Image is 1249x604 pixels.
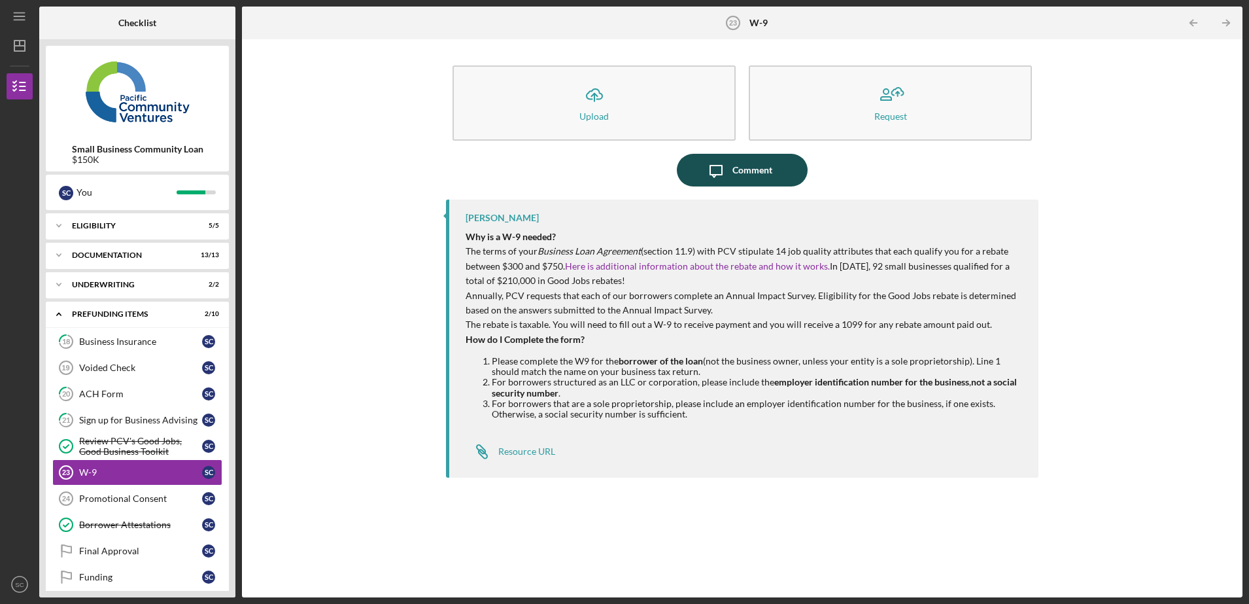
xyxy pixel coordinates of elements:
a: 20ACH FormSC [52,381,222,407]
div: Comment [732,154,772,187]
p: The rebate is taxable. You will need to fill out a W-9 to receive payment and you will receive a ... [466,317,1025,332]
div: Final Approval [79,546,202,556]
div: Borrower Attestations [79,520,202,530]
em: Business Loan Agreement [538,245,641,257]
tspan: 23 [729,19,737,27]
strong: not [971,376,985,387]
p: The terms of your (section 11.9) with PCV stipulate 14 job quality attributes that each qualify y... [466,230,1025,289]
button: Request [749,65,1032,141]
li: For borrowers structured as an LLC or corporation, please include the , . [492,377,1025,398]
a: 23W-9SC [52,459,222,486]
a: FundingSC [52,564,222,590]
b: Small Business Community Loan [72,144,203,154]
a: Here is additional information about the rebate and how it works. [565,260,830,272]
li: Please complete the W9 for the (not the business owner, unless your entity is a sole proprietorsh... [492,356,1025,377]
div: S C [202,466,215,479]
div: W-9 [79,467,202,478]
div: $150K [72,154,203,165]
div: S C [202,518,215,531]
strong: borrower of the loan [619,355,703,366]
div: [PERSON_NAME] [466,213,539,223]
tspan: 21 [62,416,70,425]
div: S C [202,335,215,348]
div: Sign up for Business Advising [79,415,202,425]
li: For borrowers that are a sole proprietorship, please include an employer identification number fo... [492,399,1025,419]
a: Review PCV's Good Jobs, Good Business ToolkitSC [52,433,222,459]
tspan: 24 [62,495,71,503]
strong: How do I Complete the form? [466,334,585,345]
div: Promotional Consent [79,493,202,504]
div: Documentation [72,251,186,259]
div: Voided Check [79,363,202,373]
div: S C [202,414,215,427]
button: Comment [677,154,808,187]
div: S C [202,440,215,453]
div: Funding [79,572,202,582]
a: Final ApprovalSC [52,538,222,564]
a: Resource URL [466,438,555,465]
div: You [77,181,177,204]
div: S C [202,544,215,558]
div: Review PCV's Good Jobs, Good Business Toolkit [79,436,202,457]
tspan: 23 [62,469,70,476]
div: 2 / 10 [196,310,219,318]
b: W-9 [749,18,768,28]
div: S C [202,361,215,374]
b: Checklist [118,18,156,28]
div: S C [59,186,73,200]
a: Borrower AttestationsSC [52,512,222,538]
a: 19Voided CheckSC [52,355,222,381]
div: Resource URL [498,446,555,457]
div: ACH Form [79,389,202,399]
tspan: 19 [61,364,69,372]
text: SC [15,581,24,588]
strong: employer identification number for the business [774,376,969,387]
tspan: 18 [62,338,70,346]
strong: Why is a W-9 needed? [466,231,556,242]
button: SC [7,571,33,597]
div: Request [874,111,907,121]
a: 21Sign up for Business AdvisingSC [52,407,222,433]
strong: a social security number [492,376,1017,398]
div: S C [202,387,215,400]
div: 5 / 5 [196,222,219,230]
div: Upload [579,111,609,121]
a: 24Promotional ConsentSC [52,486,222,512]
a: 18Business InsuranceSC [52,329,222,355]
div: 13 / 13 [196,251,219,259]
button: Upload [453,65,736,141]
div: Underwriting [72,281,186,289]
tspan: 20 [62,390,71,399]
img: Product logo [46,52,229,131]
div: Prefunding Items [72,310,186,318]
div: S C [202,492,215,505]
div: S C [202,571,215,584]
p: Annually, PCV requests that each of our borrowers complete an Annual Impact Survey. Eligibility f... [466,289,1025,318]
div: 2 / 2 [196,281,219,289]
div: Eligibility [72,222,186,230]
div: Business Insurance [79,336,202,347]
